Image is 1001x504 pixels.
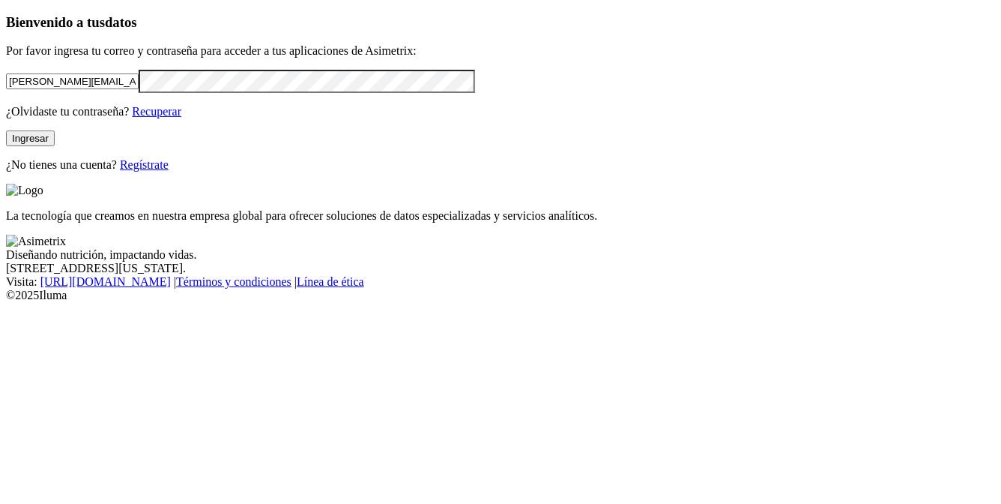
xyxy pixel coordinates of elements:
a: Línea de ética [297,275,364,288]
span: datos [105,14,137,30]
div: Diseñando nutrición, impactando vidas. [6,248,995,262]
p: ¿No tienes una cuenta? [6,158,995,172]
div: [STREET_ADDRESS][US_STATE]. [6,262,995,275]
div: Visita : | | [6,275,995,289]
p: Por favor ingresa tu correo y contraseña para acceder a tus aplicaciones de Asimetrix: [6,44,995,58]
a: [URL][DOMAIN_NAME] [40,275,171,288]
a: Recuperar [132,105,181,118]
img: Logo [6,184,43,197]
div: © 2025 Iluma [6,289,995,302]
p: La tecnología que creamos en nuestra empresa global para ofrecer soluciones de datos especializad... [6,209,995,223]
a: Regístrate [120,158,169,171]
img: Asimetrix [6,235,66,248]
button: Ingresar [6,130,55,146]
input: Tu correo [6,73,139,89]
h3: Bienvenido a tus [6,14,995,31]
p: ¿Olvidaste tu contraseña? [6,105,995,118]
a: Términos y condiciones [176,275,291,288]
